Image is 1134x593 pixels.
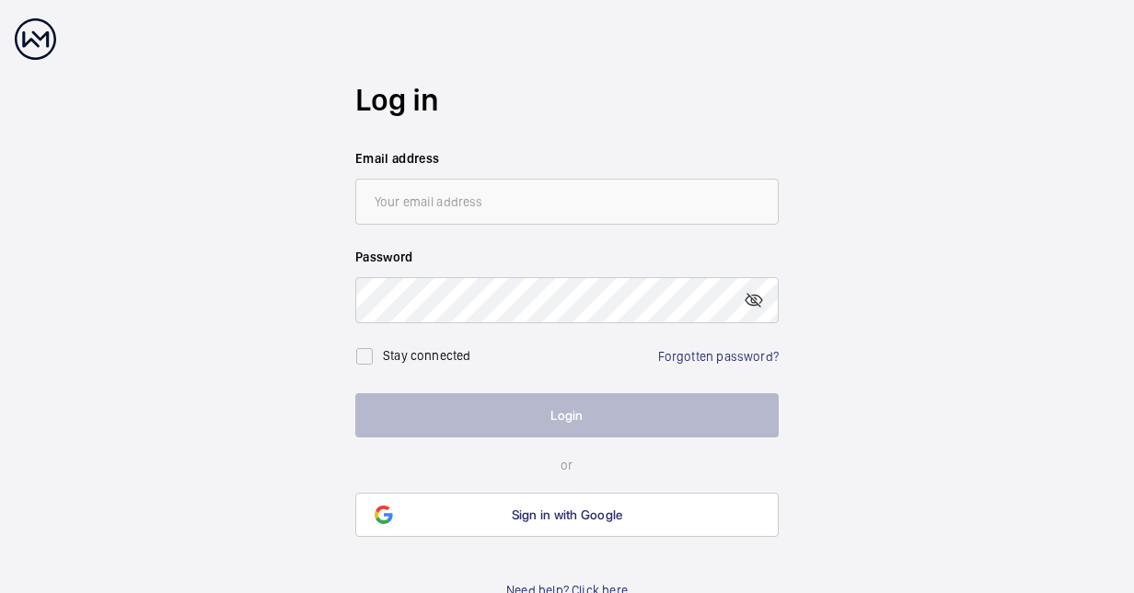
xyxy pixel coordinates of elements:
label: Stay connected [383,348,471,363]
label: Password [355,248,779,266]
span: Sign in with Google [512,507,623,522]
p: or [355,456,779,474]
a: Forgotten password? [658,349,779,364]
button: Login [355,393,779,437]
h2: Log in [355,78,779,122]
input: Your email address [355,179,779,225]
label: Email address [355,149,779,168]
